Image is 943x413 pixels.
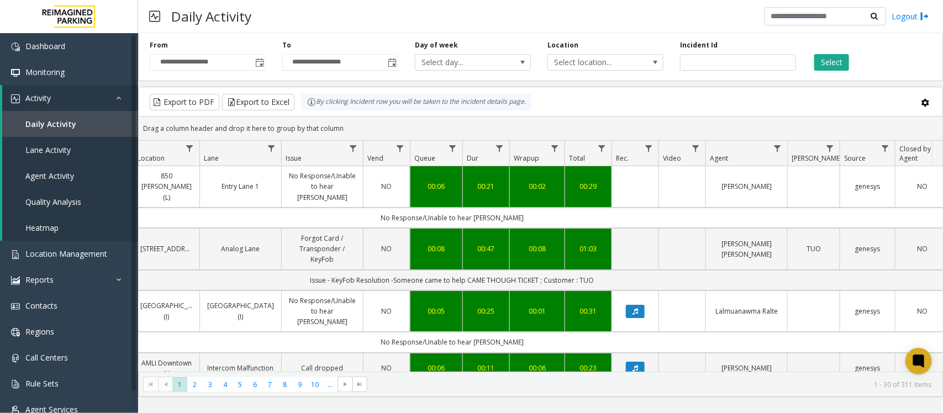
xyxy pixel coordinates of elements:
[572,363,605,373] a: 00:23
[25,326,54,337] span: Regions
[218,377,233,392] span: Page 4
[847,363,888,373] a: genesys
[517,181,558,192] div: 00:02
[417,306,456,316] a: 00:05
[548,55,640,70] span: Select location...
[25,248,107,259] span: Location Management
[393,141,408,156] a: Vend Filter Menu
[847,243,888,254] a: genesys
[414,153,435,163] span: Queue
[470,243,503,254] a: 00:47
[467,153,478,163] span: Dur
[25,197,81,207] span: Quality Analysis
[286,153,302,163] span: Issue
[253,55,265,70] span: Toggle popup
[288,363,356,373] a: Call dropped
[386,55,398,70] span: Toggle popup
[2,189,138,215] a: Quality Analysis
[292,377,307,392] span: Page 9
[308,377,323,392] span: Page 10
[264,141,279,156] a: Lane Filter Menu
[139,119,942,138] div: Drag a column header and drop it here to group by that column
[470,181,503,192] a: 00:21
[166,3,257,30] h3: Daily Activity
[547,141,562,156] a: Wrapup Filter Menu
[445,141,460,156] a: Queue Filter Menu
[207,181,275,192] a: Entry Lane 1
[203,377,218,392] span: Page 3
[187,377,202,392] span: Page 2
[470,363,503,373] a: 00:11
[517,243,558,254] a: 00:08
[2,215,138,241] a: Heatmap
[11,276,20,285] img: 'icon'
[470,306,503,316] div: 00:25
[25,378,59,389] span: Rule Sets
[140,243,193,254] a: [STREET_ADDRESS]
[382,182,392,191] span: NO
[247,377,262,392] span: Page 6
[417,243,456,254] a: 00:08
[713,181,781,192] a: [PERSON_NAME]
[847,306,888,316] a: genesys
[713,239,781,260] a: [PERSON_NAME] [PERSON_NAME]
[792,153,842,163] span: [PERSON_NAME]
[374,380,931,389] kendo-pager-info: 1 - 30 of 311 items
[823,141,837,156] a: Parker Filter Menu
[844,153,866,163] span: Source
[25,352,68,363] span: Call Centers
[713,363,781,373] a: [PERSON_NAME]
[150,94,219,110] button: Export to PDF
[11,43,20,51] img: 'icon'
[878,141,893,156] a: Source Filter Menu
[138,153,165,163] span: Location
[25,223,59,233] span: Heatmap
[2,85,138,111] a: Activity
[222,94,294,110] button: Export to Excel
[25,67,65,77] span: Monitoring
[370,363,403,373] a: NO
[11,94,20,103] img: 'icon'
[207,243,275,254] a: Analog Lane
[2,137,138,163] a: Lane Activity
[262,377,277,392] span: Page 7
[382,363,392,373] span: NO
[899,144,931,163] span: Closed by Agent
[356,380,365,389] span: Go to the last page
[11,380,20,389] img: 'icon'
[182,141,197,156] a: Location Filter Menu
[417,181,456,192] div: 00:06
[517,306,558,316] a: 00:01
[892,10,929,22] a: Logout
[492,141,507,156] a: Dur Filter Menu
[794,243,833,254] a: TUO
[204,153,219,163] span: Lane
[288,295,356,327] a: No Response/Unable to hear [PERSON_NAME]
[713,306,781,316] a: Lalmuanawma Ralte
[514,153,539,163] span: Wrapup
[150,40,168,50] label: From
[370,243,403,254] a: NO
[25,145,71,155] span: Lane Activity
[25,274,54,285] span: Reports
[847,181,888,192] a: genesys
[770,141,785,156] a: Agent Filter Menu
[572,306,605,316] a: 00:31
[288,233,356,265] a: Forgot Card / Transponder / KeyFob
[594,141,609,156] a: Total Filter Menu
[149,3,160,30] img: pageIcon
[572,181,605,192] a: 00:29
[517,363,558,373] div: 00:06
[323,377,338,392] span: Page 11
[367,153,383,163] span: Vend
[572,243,605,254] a: 01:03
[338,377,352,392] span: Go to the next page
[207,300,275,321] a: [GEOGRAPHIC_DATA] (I)
[233,377,247,392] span: Page 5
